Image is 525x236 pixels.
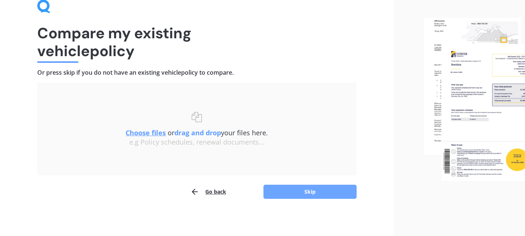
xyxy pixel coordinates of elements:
b: drag and drop [174,128,221,137]
div: e.g Policy schedules, renewal documents... [52,138,342,146]
img: files.webp [424,18,525,181]
u: Choose files [126,128,166,137]
h4: Or press skip if you do not have an existing vehicle policy to compare. [37,69,357,77]
span: or your files here. [126,128,268,137]
h1: Compare my existing vehicle policy [37,24,357,60]
button: Go back [190,184,226,199]
button: Skip [263,185,357,199]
